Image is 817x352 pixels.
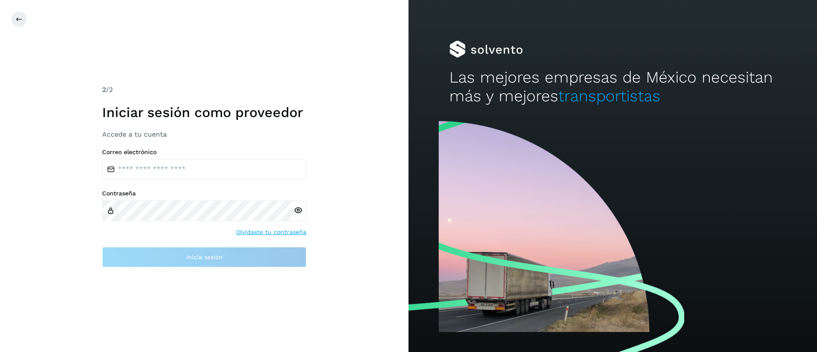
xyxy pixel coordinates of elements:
[102,86,106,94] span: 2
[102,104,306,120] h1: Iniciar sesión como proveedor
[449,68,776,106] h2: Las mejores empresas de México necesitan más y mejores
[186,254,223,260] span: Inicia sesión
[102,85,306,95] div: /2
[102,130,306,138] h3: Accede a tu cuenta
[236,228,306,237] a: Olvidaste tu contraseña
[558,87,660,105] span: transportistas
[102,247,306,267] button: Inicia sesión
[102,149,306,156] label: Correo electrónico
[102,190,306,197] label: Contraseña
